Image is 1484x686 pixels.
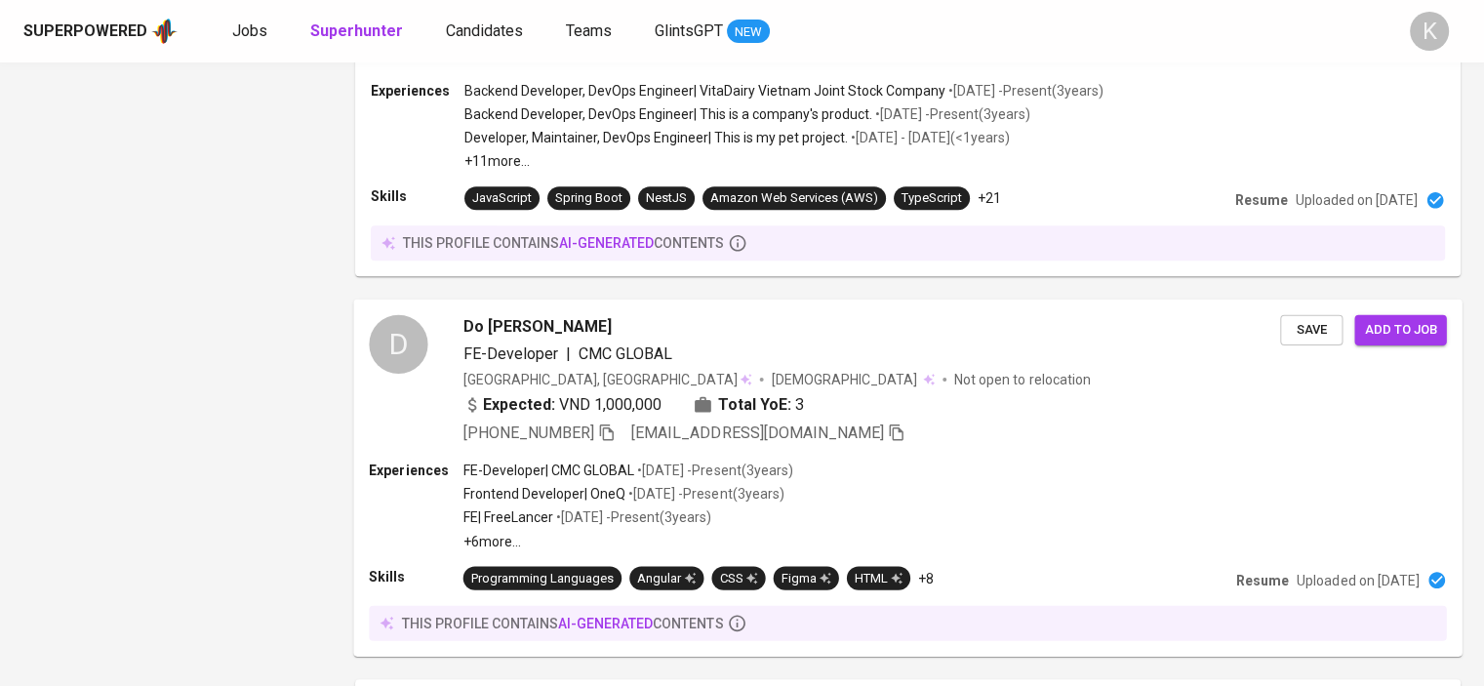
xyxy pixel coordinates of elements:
[772,370,920,389] span: [DEMOGRAPHIC_DATA]
[1354,314,1446,344] button: Add to job
[727,22,770,42] span: NEW
[463,314,612,338] span: Do [PERSON_NAME]
[463,531,793,550] p: +6 more ...
[782,569,831,587] div: Figma
[463,393,662,417] div: VND 1,000,000
[151,17,178,46] img: app logo
[401,613,723,632] p: this profile contains contents
[1364,318,1436,341] span: Add to job
[625,484,783,504] p: • [DATE] - Present ( 3 years )
[464,104,872,124] p: Backend Developer, DevOps Engineer | This is a company's product.
[710,189,878,208] div: Amazon Web Services (AWS)
[655,20,770,44] a: GlintsGPT NEW
[471,569,614,587] div: Programming Languages
[464,81,945,101] p: Backend Developer, DevOps Engineer | VitaDairy Vietnam Joint Stock Company
[1235,190,1288,210] p: Resume
[902,189,962,208] div: TypeScript
[23,17,178,46] a: Superpoweredapp logo
[719,569,757,587] div: CSS
[1297,570,1419,589] p: Uploaded on [DATE]
[463,424,594,442] span: [PHONE_NUMBER]
[954,370,1090,389] p: Not open to relocation
[403,233,724,253] p: this profile contains contents
[463,461,635,480] p: FE-Developer | CMC GLOBAL
[1296,190,1418,210] p: Uploaded on [DATE]
[446,21,523,40] span: Candidates
[464,151,1103,171] p: +11 more ...
[1410,12,1449,51] div: K
[634,461,792,480] p: • [DATE] - Present ( 3 years )
[795,393,804,417] span: 3
[232,20,271,44] a: Jobs
[371,186,464,206] p: Skills
[566,343,571,366] span: |
[463,370,752,389] div: [GEOGRAPHIC_DATA], [GEOGRAPHIC_DATA]
[872,104,1030,124] p: • [DATE] - Present ( 3 years )
[978,188,1001,208] p: +21
[371,81,464,101] p: Experiences
[1280,314,1343,344] button: Save
[918,568,934,587] p: +8
[310,20,407,44] a: Superhunter
[1290,318,1333,341] span: Save
[558,615,653,630] span: AI-generated
[631,424,884,442] span: [EMAIL_ADDRESS][DOMAIN_NAME]
[945,81,1103,101] p: • [DATE] - Present ( 3 years )
[1236,570,1289,589] p: Resume
[553,507,711,527] p: • [DATE] - Present ( 3 years )
[463,507,553,527] p: FE | FreeLancer
[463,484,625,504] p: Frontend Developer | OneQ
[637,569,696,587] div: Angular
[369,461,462,480] p: Experiences
[559,235,654,251] span: AI-generated
[579,344,672,363] span: CMC GLOBAL
[310,21,403,40] b: Superhunter
[855,569,902,587] div: HTML
[646,189,687,208] div: NestJS
[23,20,147,43] div: Superpowered
[655,21,723,40] span: GlintsGPT
[566,20,616,44] a: Teams
[717,393,790,417] b: Total YoE:
[369,314,427,373] div: D
[355,300,1461,656] a: DDo [PERSON_NAME]FE-Developer|CMC GLOBAL[GEOGRAPHIC_DATA], [GEOGRAPHIC_DATA][DEMOGRAPHIC_DATA] No...
[446,20,527,44] a: Candidates
[369,566,462,585] p: Skills
[566,21,612,40] span: Teams
[848,128,1010,147] p: • [DATE] - [DATE] ( <1 years )
[464,128,848,147] p: Developer, Maintainer, DevOps Engineer | This is my pet project.
[232,21,267,40] span: Jobs
[472,189,532,208] div: JavaScript
[483,393,555,417] b: Expected:
[463,344,558,363] span: FE-Developer
[555,189,622,208] div: Spring Boot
